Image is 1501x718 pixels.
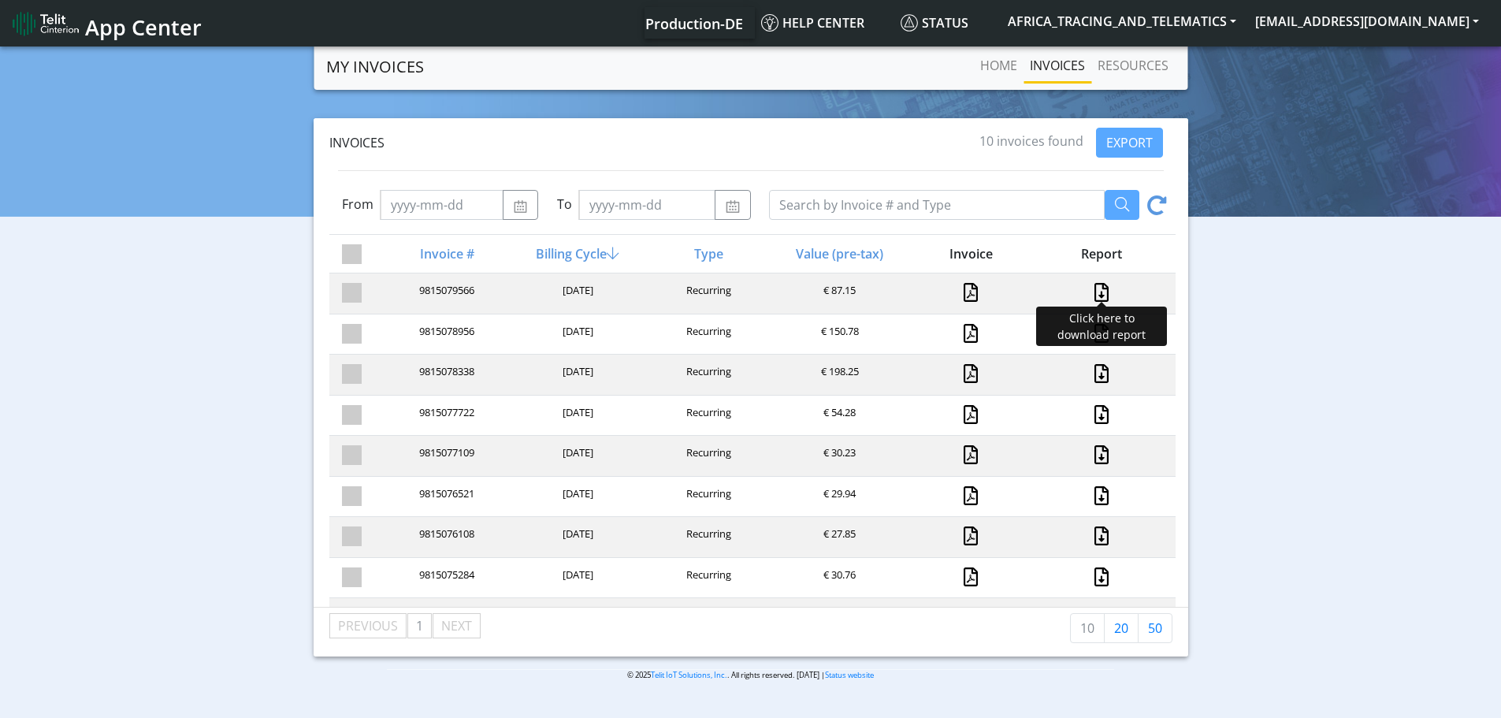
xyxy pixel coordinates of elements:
div: [DATE] [511,567,641,589]
a: INVOICES [1024,50,1091,81]
p: © 2025 . All rights reserved. [DATE] | [387,669,1114,681]
div: € 30.23 [773,445,904,467]
div: 9815078338 [380,364,511,385]
label: From [342,195,373,214]
span: Invoices [329,134,385,151]
div: Click here to download report [1036,307,1167,346]
span: Status [901,14,968,32]
span: Help center [761,14,864,32]
div: [DATE] [511,445,641,467]
div: Invoice [904,244,1035,263]
div: € 150.78 [773,324,904,345]
div: 9815077722 [380,405,511,426]
a: 50 [1138,613,1172,643]
a: 20 [1104,613,1139,643]
img: status.svg [901,14,918,32]
div: [DATE] [511,283,641,304]
div: € 54.28 [773,405,904,426]
div: Report [1035,244,1165,263]
div: [DATE] [511,405,641,426]
button: [EMAIL_ADDRESS][DOMAIN_NAME] [1246,7,1488,35]
a: Telit IoT Solutions, Inc. [651,670,727,680]
img: knowledge.svg [761,14,778,32]
img: calendar.svg [513,200,528,213]
div: € 27.85 [773,526,904,548]
a: Status website [825,670,874,680]
a: Your current platform instance [645,7,742,39]
div: 9815076108 [380,526,511,548]
div: Recurring [642,486,773,508]
button: EXPORT [1096,128,1163,158]
div: Recurring [642,364,773,385]
div: Recurring [642,526,773,548]
img: logo-telit-cinterion-gw-new.png [13,11,79,36]
a: App Center [13,6,199,40]
ul: Pagination [329,613,481,638]
a: RESOURCES [1091,50,1175,81]
div: Billing Cycle [511,244,641,263]
div: 9815076521 [380,486,511,508]
button: AFRICA_TRACING_AND_TELEMATICS [998,7,1246,35]
span: Previous [338,617,398,634]
div: Recurring [642,567,773,589]
div: Recurring [642,283,773,304]
a: Help center [755,7,894,39]
div: [DATE] [511,364,641,385]
a: MY INVOICES [326,51,424,83]
div: [DATE] [511,526,641,548]
img: calendar.svg [725,200,740,213]
input: Search by Invoice # and Type [769,190,1105,220]
div: Type [642,244,773,263]
span: App Center [85,13,202,42]
div: Value (pre-tax) [773,244,904,263]
a: Home [974,50,1024,81]
div: € 29.94 [773,486,904,508]
div: Invoice # [380,244,511,263]
span: 1 [416,617,423,634]
div: 9815075284 [380,567,511,589]
input: yyyy-mm-dd [380,190,503,220]
input: yyyy-mm-dd [578,190,715,220]
div: € 198.25 [773,364,904,385]
div: Recurring [642,445,773,467]
div: 9815077109 [380,445,511,467]
a: Status [894,7,998,39]
div: 9815079566 [380,283,511,304]
span: Production-DE [645,14,743,33]
div: Recurring [642,405,773,426]
div: 9815078956 [380,324,511,345]
span: Next [441,617,472,634]
div: [DATE] [511,324,641,345]
label: To [557,195,572,214]
span: 10 invoices found [979,132,1083,150]
div: € 87.15 [773,283,904,304]
div: Recurring [642,324,773,345]
div: [DATE] [511,486,641,508]
div: € 30.76 [773,567,904,589]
